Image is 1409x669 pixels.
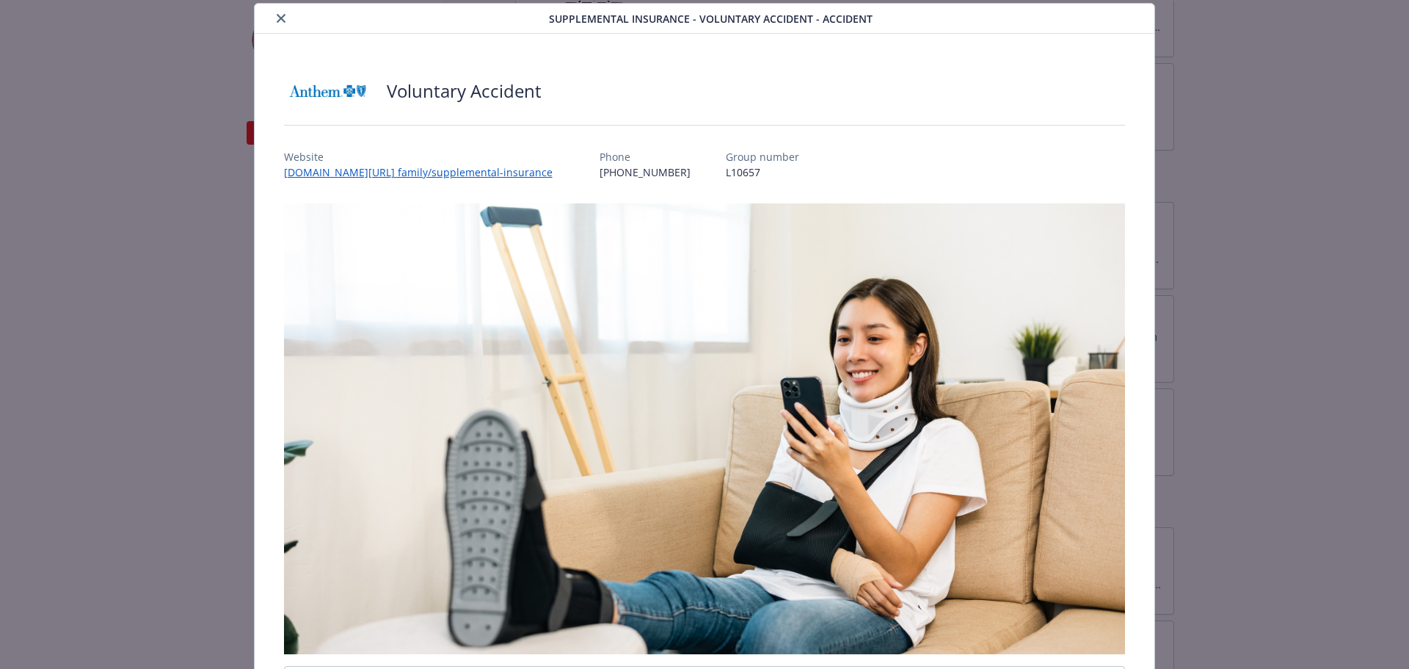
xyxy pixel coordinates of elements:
[284,69,372,113] img: Anthem Blue Cross
[387,79,542,104] h2: Voluntary Accident
[272,10,290,27] button: close
[600,164,691,180] p: [PHONE_NUMBER]
[600,149,691,164] p: Phone
[726,149,799,164] p: Group number
[284,203,1126,654] img: banner
[549,11,873,26] span: Supplemental Insurance - Voluntary Accident - Accident
[726,164,799,180] p: L10657
[284,149,564,164] p: Website
[284,165,564,179] a: [DOMAIN_NAME][URL] family/supplemental-insurance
